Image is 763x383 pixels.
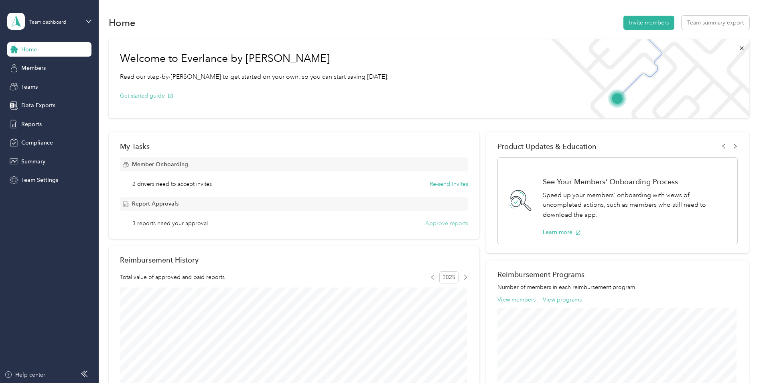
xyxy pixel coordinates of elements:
h1: Home [109,18,136,27]
span: Member Onboarding [132,160,188,169]
button: View programs [543,295,582,304]
h1: See Your Members' Onboarding Process [543,177,729,186]
span: Product Updates & Education [497,142,597,151]
button: Get started guide [120,92,173,100]
button: Learn more [543,228,581,236]
p: Speed up your members' onboarding with views of uncompleted actions, such as members who still ne... [543,190,729,220]
span: Team Settings [21,176,58,184]
div: My Tasks [120,142,468,151]
span: Home [21,45,37,54]
button: Invite members [623,16,674,30]
span: Teams [21,83,38,91]
button: Team summary export [682,16,749,30]
p: Read our step-by-[PERSON_NAME] to get started on your own, so you can start saving [DATE]. [120,72,389,82]
span: 2025 [439,271,459,283]
span: Members [21,64,46,72]
button: View members [497,295,536,304]
iframe: Everlance-gr Chat Button Frame [718,338,763,383]
button: Approve reports [425,219,468,228]
div: Team dashboard [29,20,66,25]
h1: Welcome to Everlance by [PERSON_NAME] [120,52,389,65]
span: Summary [21,157,45,166]
span: Report Approvals [132,200,179,208]
h2: Reimbursement History [120,256,199,264]
img: Welcome to everlance [543,39,749,118]
button: Re-send invites [430,180,468,188]
h2: Reimbursement Programs [497,270,738,279]
span: 3 reports need your approval [132,219,208,228]
span: 2 drivers need to accept invites [132,180,212,188]
p: Number of members in each reimbursement program. [497,283,738,291]
span: Reports [21,120,42,128]
span: Compliance [21,139,53,147]
span: Total value of approved and paid reports [120,273,225,281]
span: Data Exports [21,101,55,110]
button: Help center [4,371,45,379]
